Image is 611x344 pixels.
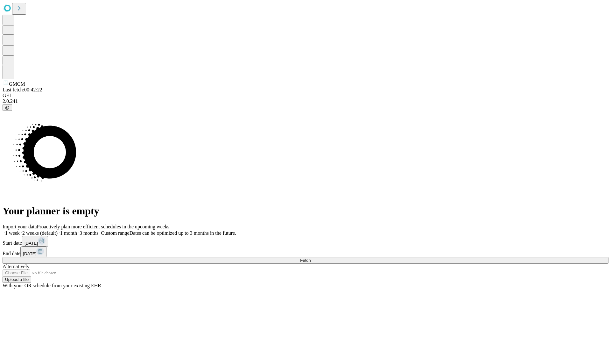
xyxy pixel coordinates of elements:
[3,205,608,217] h1: Your planner is empty
[3,93,608,98] div: GEI
[37,224,171,229] span: Proactively plan more efficient schedules in the upcoming weeks.
[25,241,38,246] span: [DATE]
[9,81,25,87] span: GMCM
[23,251,36,256] span: [DATE]
[5,105,10,110] span: @
[22,236,48,247] button: [DATE]
[20,247,46,257] button: [DATE]
[3,247,608,257] div: End date
[3,257,608,264] button: Fetch
[300,258,311,263] span: Fetch
[101,230,129,236] span: Custom range
[3,224,37,229] span: Import your data
[3,264,29,269] span: Alternatively
[3,283,101,288] span: With your OR schedule from your existing EHR
[5,230,20,236] span: 1 week
[3,104,12,111] button: @
[3,236,608,247] div: Start date
[3,276,31,283] button: Upload a file
[3,87,42,92] span: Last fetch: 00:42:22
[80,230,98,236] span: 3 months
[130,230,236,236] span: Dates can be optimized up to 3 months in the future.
[22,230,58,236] span: 2 weeks (default)
[60,230,77,236] span: 1 month
[3,98,608,104] div: 2.0.241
